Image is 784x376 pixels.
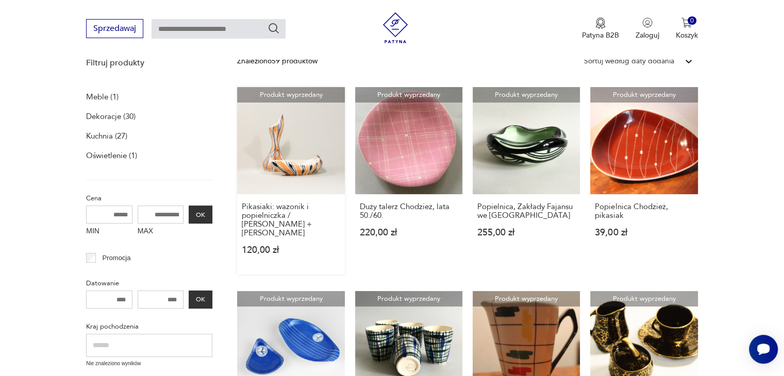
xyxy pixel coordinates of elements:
p: Zaloguj [636,30,659,40]
div: Znaleziono 59 produktów [237,56,318,67]
p: Nie znaleziono wyników [86,360,212,368]
a: Ikona medaluPatyna B2B [582,18,619,40]
p: Koszyk [676,30,698,40]
img: Ikonka użytkownika [642,18,653,28]
p: 255,00 zł [477,228,575,237]
p: Datowanie [86,278,212,289]
button: OK [189,290,212,309]
p: 39,00 zł [595,228,693,237]
p: Patyna B2B [582,30,619,40]
p: 220,00 zł [360,228,458,237]
iframe: Smartsupp widget button [749,335,778,364]
h3: Pikasiaki: wazonik i popielniczka / [PERSON_NAME] + [PERSON_NAME] [242,202,340,237]
p: Kraj pochodzenia [86,321,212,332]
p: Cena [86,193,212,204]
a: Produkt wyprzedanyPikasiaki: wazonik i popielniczka / Płażewski + SowińskiPikasiaki: wazonik i po... [237,87,344,275]
button: Sprzedawaj [86,19,143,38]
button: OK [189,206,212,224]
button: Szukaj [268,22,280,35]
a: Produkt wyprzedanyDuży talerz Chodzież, lata 50./60.Duży talerz Chodzież, lata 50./60.220,00 zł [355,87,462,275]
a: Oświetlenie (1) [86,148,137,163]
p: Filtruj produkty [86,57,212,69]
div: Sortuj według daty dodania [584,56,674,67]
div: 0 [688,16,696,25]
button: Zaloguj [636,18,659,40]
a: Kuchnia (27) [86,129,127,143]
label: MAX [138,224,184,240]
a: Produkt wyprzedanyPopielnica, Zakłady Fajansu we WłocławkuPopielnica, Zakłady Fajansu we [GEOGRAP... [473,87,580,275]
p: 120,00 zł [242,246,340,254]
button: Patyna B2B [582,18,619,40]
label: MIN [86,224,132,240]
a: Sprzedawaj [86,26,143,33]
h3: Popielnica, Zakłady Fajansu we [GEOGRAPHIC_DATA] [477,202,575,220]
a: Meble (1) [86,90,119,104]
h3: Popielnica Chodzież, pikasiak [595,202,693,220]
a: Dekoracje (30) [86,109,136,124]
img: Ikona koszyka [681,18,692,28]
button: 0Koszyk [676,18,698,40]
h3: Duży talerz Chodzież, lata 50./60. [360,202,458,220]
img: Ikona medalu [595,18,606,29]
p: Promocja [103,252,131,264]
a: Produkt wyprzedanyPopielnica Chodzież, pikasiakPopielnica Chodzież, pikasiak39,00 zł [590,87,697,275]
img: Patyna - sklep z meblami i dekoracjami vintage [380,12,411,43]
